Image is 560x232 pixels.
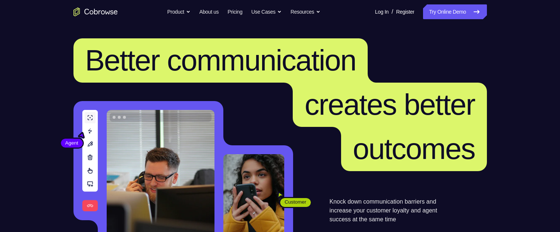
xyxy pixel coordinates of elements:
a: Log In [375,4,389,19]
button: Use Cases [251,4,282,19]
a: Register [396,4,414,19]
button: Product [167,4,190,19]
a: Pricing [227,4,242,19]
p: Knock down communication barriers and increase your customer loyalty and agent success at the sam... [330,197,450,224]
button: Resources [291,4,320,19]
span: Better communication [85,44,356,77]
span: / [392,7,393,16]
span: creates better [305,88,475,121]
span: outcomes [353,132,475,165]
a: About us [199,4,219,19]
a: Try Online Demo [423,4,487,19]
a: Go to the home page [73,7,118,16]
